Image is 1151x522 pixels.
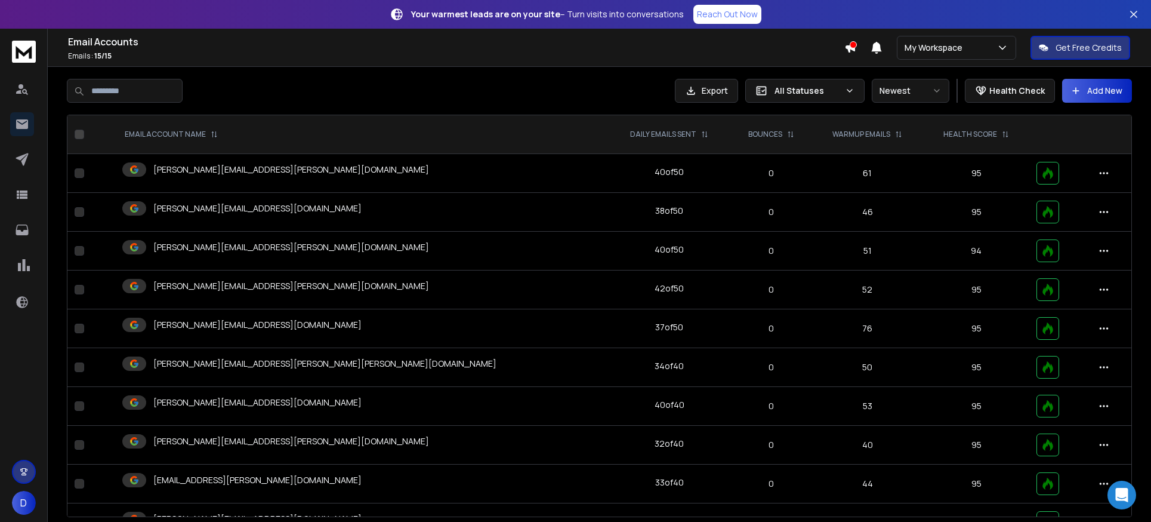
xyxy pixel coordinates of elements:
[943,130,997,139] p: HEALTH SCORE
[630,130,696,139] p: DAILY EMAILS SENT
[12,491,36,515] button: D
[153,202,362,214] p: [PERSON_NAME][EMAIL_ADDRESS][DOMAIN_NAME]
[153,358,496,370] p: [PERSON_NAME][EMAIL_ADDRESS][PERSON_NAME][PERSON_NAME][DOMAIN_NAME]
[737,167,805,179] p: 0
[153,319,362,331] p: [PERSON_NAME][EMAIL_ADDRESS][DOMAIN_NAME]
[737,439,805,451] p: 0
[68,35,844,49] h1: Email Accounts
[923,465,1029,503] td: 95
[737,361,805,373] p: 0
[989,85,1045,97] p: Health Check
[965,79,1055,103] button: Health Check
[153,435,429,447] p: [PERSON_NAME][EMAIL_ADDRESS][PERSON_NAME][DOMAIN_NAME]
[153,241,429,253] p: [PERSON_NAME][EMAIL_ADDRESS][PERSON_NAME][DOMAIN_NAME]
[737,400,805,412] p: 0
[411,8,684,20] p: – Turn visits into conversations
[923,387,1029,426] td: 95
[153,397,362,409] p: [PERSON_NAME][EMAIL_ADDRESS][DOMAIN_NAME]
[923,193,1029,232] td: 95
[68,51,844,61] p: Emails :
[923,309,1029,348] td: 95
[675,79,738,103] button: Export
[125,130,218,139] div: EMAIL ACCOUNT NAME
[923,348,1029,387] td: 95
[655,205,683,217] div: 38 of 50
[923,154,1029,193] td: 95
[923,232,1029,271] td: 94
[737,478,805,490] p: 0
[774,85,840,97] p: All Statuses
[1107,481,1136,509] div: Open Intercom Messenger
[693,5,761,24] a: Reach Out Now
[812,154,924,193] td: 61
[812,232,924,271] td: 51
[812,309,924,348] td: 76
[812,426,924,465] td: 40
[12,41,36,63] img: logo
[655,244,684,256] div: 40 of 50
[872,79,949,103] button: Newest
[905,42,967,54] p: My Workspace
[832,130,890,139] p: WARMUP EMAILS
[737,323,805,334] p: 0
[153,164,429,176] p: [PERSON_NAME][EMAIL_ADDRESS][PERSON_NAME][DOMAIN_NAME]
[1056,42,1122,54] p: Get Free Credits
[737,206,805,218] p: 0
[1030,36,1130,60] button: Get Free Credits
[1062,79,1132,103] button: Add New
[94,51,112,61] span: 15 / 15
[655,438,684,450] div: 32 of 40
[655,399,684,411] div: 40 of 40
[812,387,924,426] td: 53
[812,271,924,309] td: 52
[923,426,1029,465] td: 95
[737,284,805,296] p: 0
[655,166,684,178] div: 40 of 50
[812,465,924,503] td: 44
[737,245,805,257] p: 0
[812,193,924,232] td: 46
[655,321,683,333] div: 37 of 50
[812,348,924,387] td: 50
[411,8,560,20] strong: Your warmest leads are on your site
[153,474,362,486] p: [EMAIL_ADDRESS][PERSON_NAME][DOMAIN_NAME]
[655,477,684,489] div: 33 of 40
[748,130,782,139] p: BOUNCES
[153,280,429,292] p: [PERSON_NAME][EMAIL_ADDRESS][PERSON_NAME][DOMAIN_NAME]
[697,8,758,20] p: Reach Out Now
[655,360,684,372] div: 34 of 40
[923,271,1029,309] td: 95
[655,283,684,294] div: 42 of 50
